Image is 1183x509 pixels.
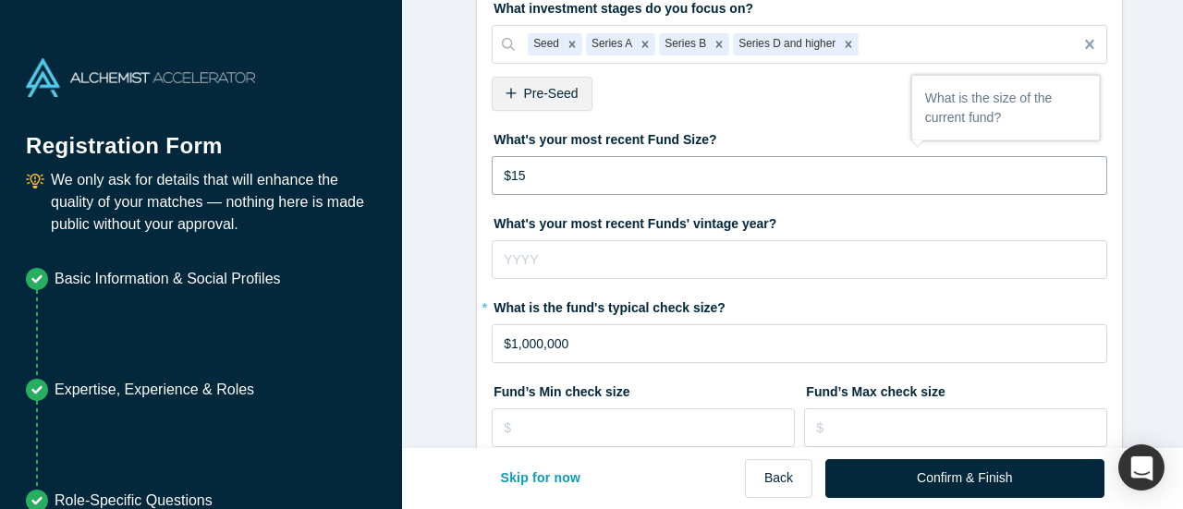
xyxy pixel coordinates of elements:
[26,110,376,163] h1: Registration Form
[492,156,1107,195] input: $
[492,408,795,447] input: $
[733,33,838,55] div: Series D and higher
[523,86,578,101] span: Pre-Seed
[492,240,1107,279] input: YYYY
[492,292,1107,318] label: What is the fund's typical check size?
[838,33,859,55] div: Remove Series D and higher
[492,124,1107,150] label: What's your most recent Fund Size?
[745,459,812,498] button: Back
[482,459,601,498] button: Skip for now
[51,169,376,236] p: We only ask for details that will enhance the quality of your matches — nothing here is made publ...
[804,408,1107,447] input: $
[709,33,729,55] div: Remove Series B
[635,33,655,55] div: Remove Series A
[55,379,254,401] p: Expertise, Experience & Roles
[26,58,255,97] img: Alchemist Accelerator Logo
[528,33,562,55] div: Seed
[492,77,591,111] div: Pre-Seed
[492,208,1107,234] label: What's your most recent Funds' vintage year?
[492,324,1107,363] input: $
[912,76,1100,140] div: What is the size of the current fund?
[659,33,709,55] div: Series B
[586,33,635,55] div: Series A
[804,376,1107,402] label: Fund’s Max check size
[55,268,281,290] p: Basic Information & Social Profiles
[562,33,582,55] div: Remove Seed
[825,459,1104,498] button: Confirm & Finish
[492,376,795,402] label: Fund’s Min check size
